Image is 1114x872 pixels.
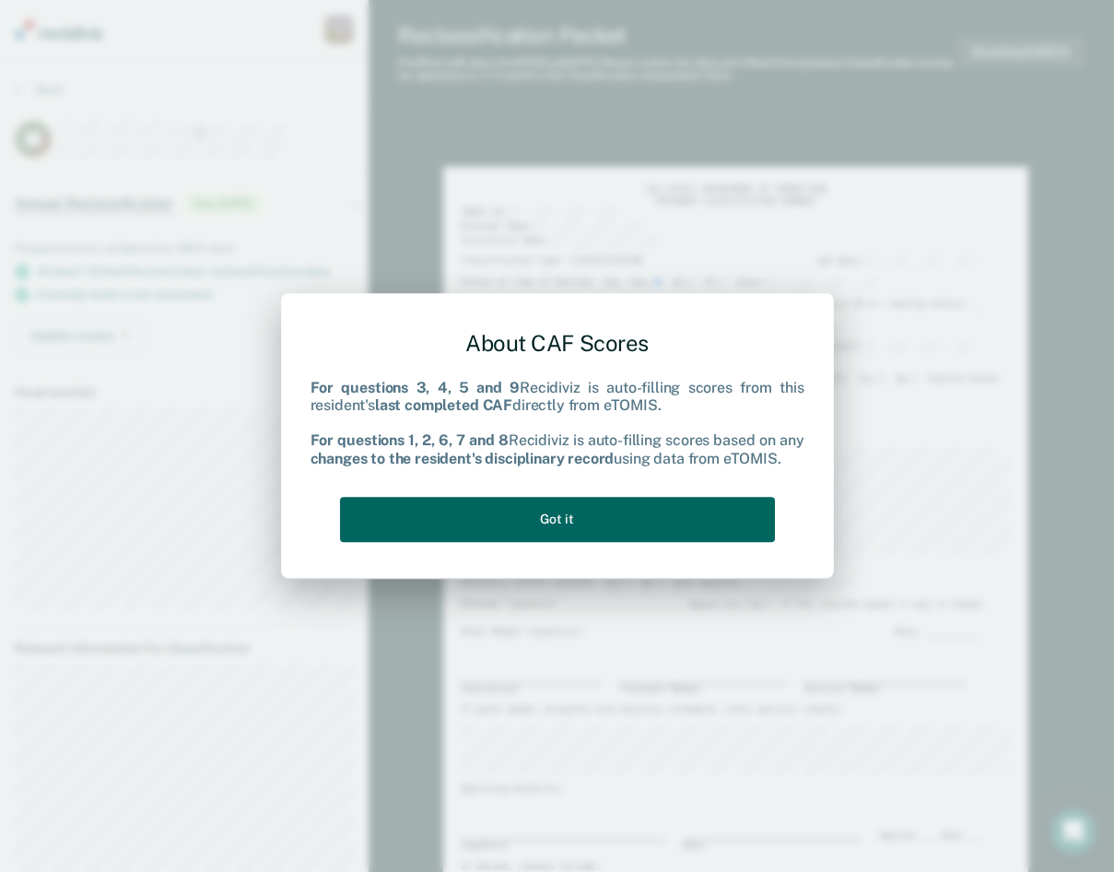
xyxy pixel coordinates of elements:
[311,379,521,396] b: For questions 3, 4, 5 and 9
[311,432,509,450] b: For questions 1, 2, 6, 7 and 8
[311,315,804,371] div: About CAF Scores
[311,379,804,467] div: Recidiviz is auto-filling scores from this resident's directly from eTOMIS. Recidiviz is auto-fil...
[340,497,775,542] button: Got it
[311,450,615,467] b: changes to the resident's disciplinary record
[375,396,512,414] b: last completed CAF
